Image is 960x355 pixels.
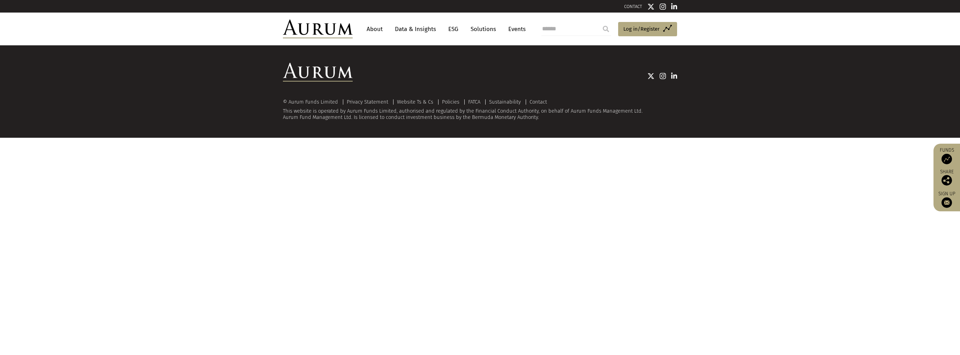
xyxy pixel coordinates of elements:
[489,99,521,105] a: Sustainability
[671,3,677,10] img: Linkedin icon
[599,22,613,36] input: Submit
[505,23,526,36] a: Events
[647,3,654,10] img: Twitter icon
[363,23,386,36] a: About
[618,22,677,37] a: Log in/Register
[647,73,654,80] img: Twitter icon
[660,73,666,80] img: Instagram icon
[624,4,642,9] a: CONTACT
[283,20,353,38] img: Aurum
[442,99,459,105] a: Policies
[445,23,462,36] a: ESG
[283,99,677,120] div: This website is operated by Aurum Funds Limited, authorised and regulated by the Financial Conduc...
[283,63,353,82] img: Aurum Logo
[467,23,500,36] a: Solutions
[468,99,480,105] a: FATCA
[347,99,388,105] a: Privacy Statement
[530,99,547,105] a: Contact
[660,3,666,10] img: Instagram icon
[391,23,440,36] a: Data & Insights
[397,99,433,105] a: Website Ts & Cs
[623,25,660,33] span: Log in/Register
[283,99,342,105] div: © Aurum Funds Limited
[671,73,677,80] img: Linkedin icon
